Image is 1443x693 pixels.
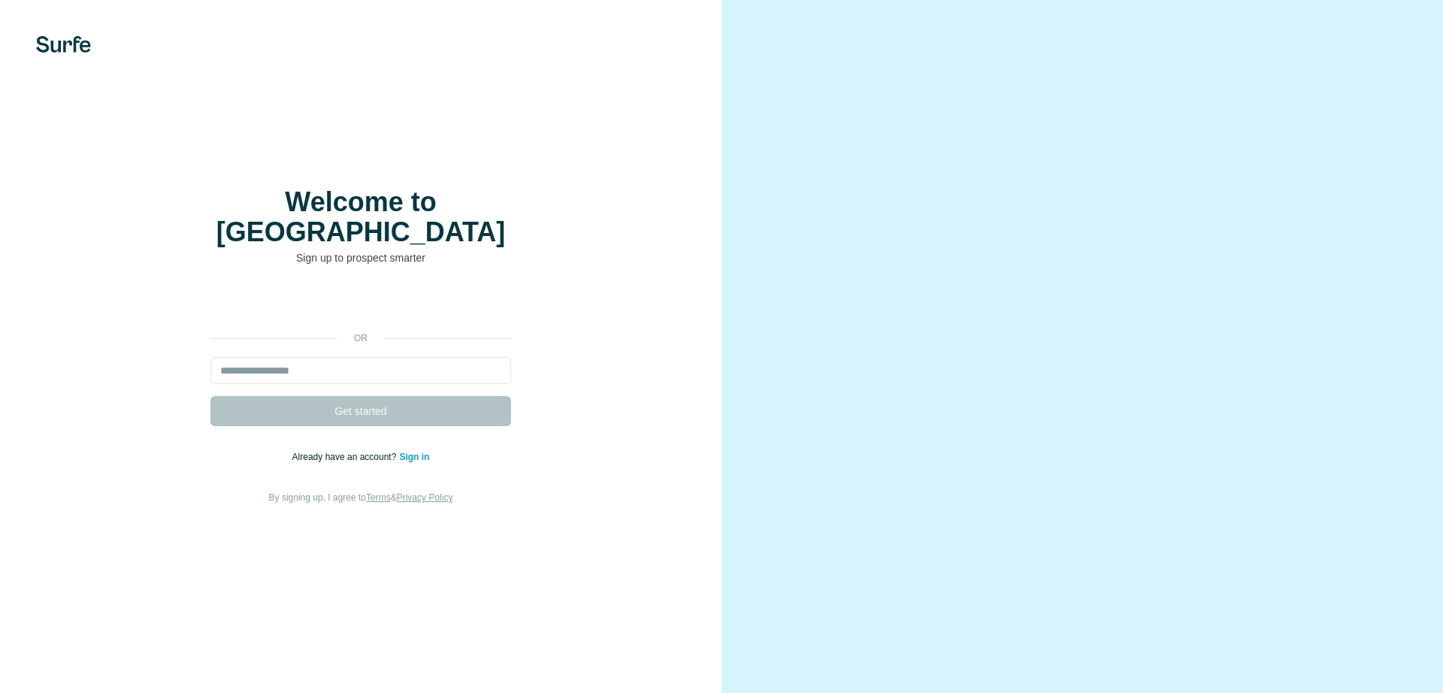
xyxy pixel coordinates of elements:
[210,288,511,321] div: Sign in with Google. Opens in new tab
[210,187,511,247] h1: Welcome to [GEOGRAPHIC_DATA]
[269,492,453,503] span: By signing up, I agree to &
[36,36,91,53] img: Surfe's logo
[203,288,519,321] iframe: Sign in with Google Button
[366,492,391,503] a: Terms
[337,331,385,345] p: or
[292,452,400,462] span: Already have an account?
[210,250,511,265] p: Sign up to prospect smarter
[399,452,429,462] a: Sign in
[1134,15,1428,221] iframe: Sign in with Google Dialogue
[397,492,453,503] a: Privacy Policy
